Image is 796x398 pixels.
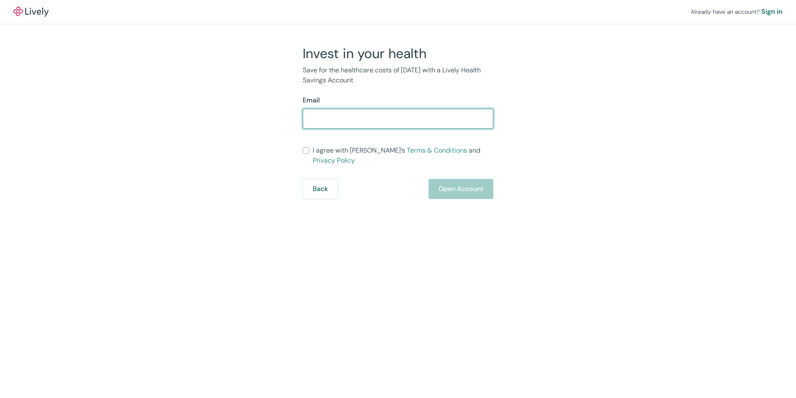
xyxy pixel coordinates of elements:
[303,45,493,62] h2: Invest in your health
[303,179,338,199] button: Back
[13,7,48,17] img: Lively
[761,7,783,17] a: Sign in
[313,145,493,166] span: I agree with [PERSON_NAME]’s and
[303,95,320,105] label: Email
[691,7,783,17] div: Already have an account?
[407,146,467,155] a: Terms & Conditions
[313,156,355,165] a: Privacy Policy
[303,65,493,85] p: Save for the healthcare costs of [DATE] with a Lively Health Savings Account
[13,7,48,17] a: LivelyLively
